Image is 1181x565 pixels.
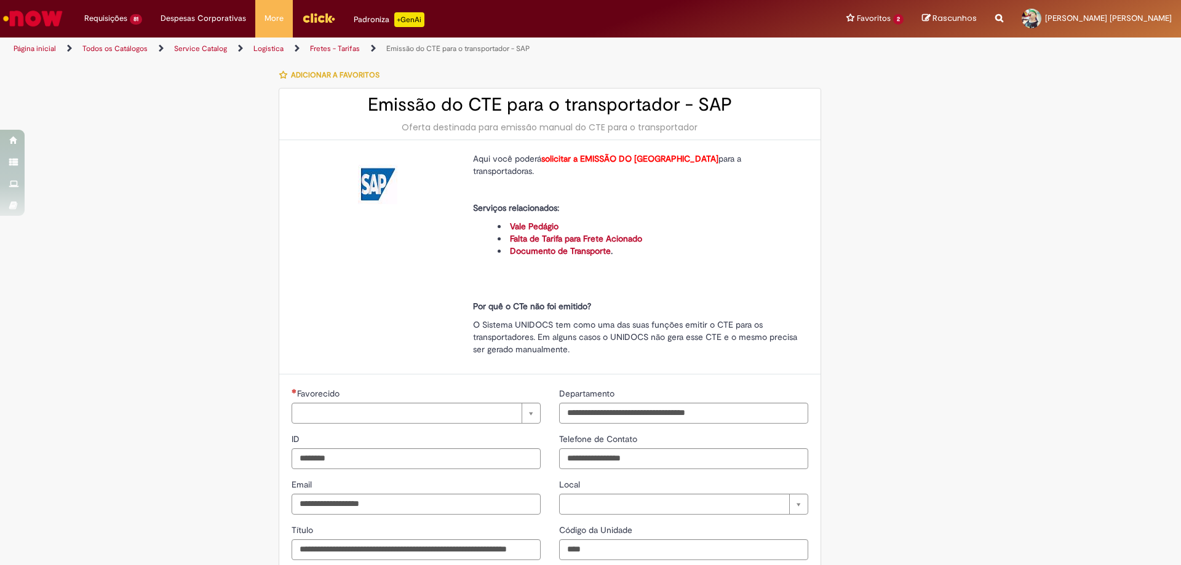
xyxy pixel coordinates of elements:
[253,44,284,53] a: Logistica
[473,202,559,213] strong: Serviços relacionados:
[559,403,808,424] input: Departamento
[161,12,246,25] span: Despesas Corporativas
[559,539,808,560] input: Código da Unidade
[893,14,904,25] span: 2
[922,13,977,25] a: Rascunhos
[394,12,424,27] p: +GenAi
[84,12,127,25] span: Requisições
[292,95,808,115] h2: Emissão do CTE para o transportador - SAP
[358,165,397,204] img: Emissão do CTE para o transportador - SAP
[473,152,799,177] p: Aqui você poderá para a transportadoras.
[510,221,559,232] a: Vale Pedágio
[292,389,297,393] span: Necessários
[9,38,778,60] ul: Trilhas de página
[292,479,314,490] span: Email
[559,479,583,490] span: Local
[559,524,635,535] span: Código da Unidade
[932,12,977,24] span: Rascunhos
[857,12,891,25] span: Favoritos
[292,494,541,515] input: Email
[297,388,342,399] span: Necessários - Favorecido
[310,44,360,53] a: Fretes - Tarifas
[559,433,640,444] span: Telefone de Contato
[292,403,541,424] a: Limpar campo Favorecido
[541,153,718,164] strong: solicitar a EMISSÃO DO [GEOGRAPHIC_DATA]
[559,448,808,469] input: Telefone de Contato
[559,388,617,399] span: Departamento
[354,12,424,27] div: Padroniza
[292,448,541,469] input: ID
[1,6,65,31] img: ServiceNow
[174,44,227,53] a: Service Catalog
[279,62,386,88] button: Adicionar a Favoritos
[292,433,302,444] span: ID
[14,44,56,53] a: Página inicial
[302,9,335,27] img: click_logo_yellow_360x200.png
[510,245,613,256] strong: .
[473,318,799,355] p: O Sistema UNIDOCS tem como uma das suas funções emitir o CTE para os transportadores. Em alguns c...
[510,233,642,244] a: Falta de Tarifa para Frete Acionado
[291,70,380,80] span: Adicionar a Favoritos
[130,14,142,25] span: 81
[264,12,284,25] span: More
[292,539,541,560] input: Título
[82,44,148,53] a: Todos os Catálogos
[510,245,611,256] a: Documento de Transporte
[386,44,530,53] a: Emissão do CTE para o transportador - SAP
[292,524,316,535] span: Título
[1045,13,1172,23] span: [PERSON_NAME] [PERSON_NAME]
[292,121,808,133] div: Oferta destinada para emissão manual do CTE para o transportador
[559,494,808,515] a: Limpar campo Local
[473,301,591,312] strong: Por quê o CTe não foi emitido?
